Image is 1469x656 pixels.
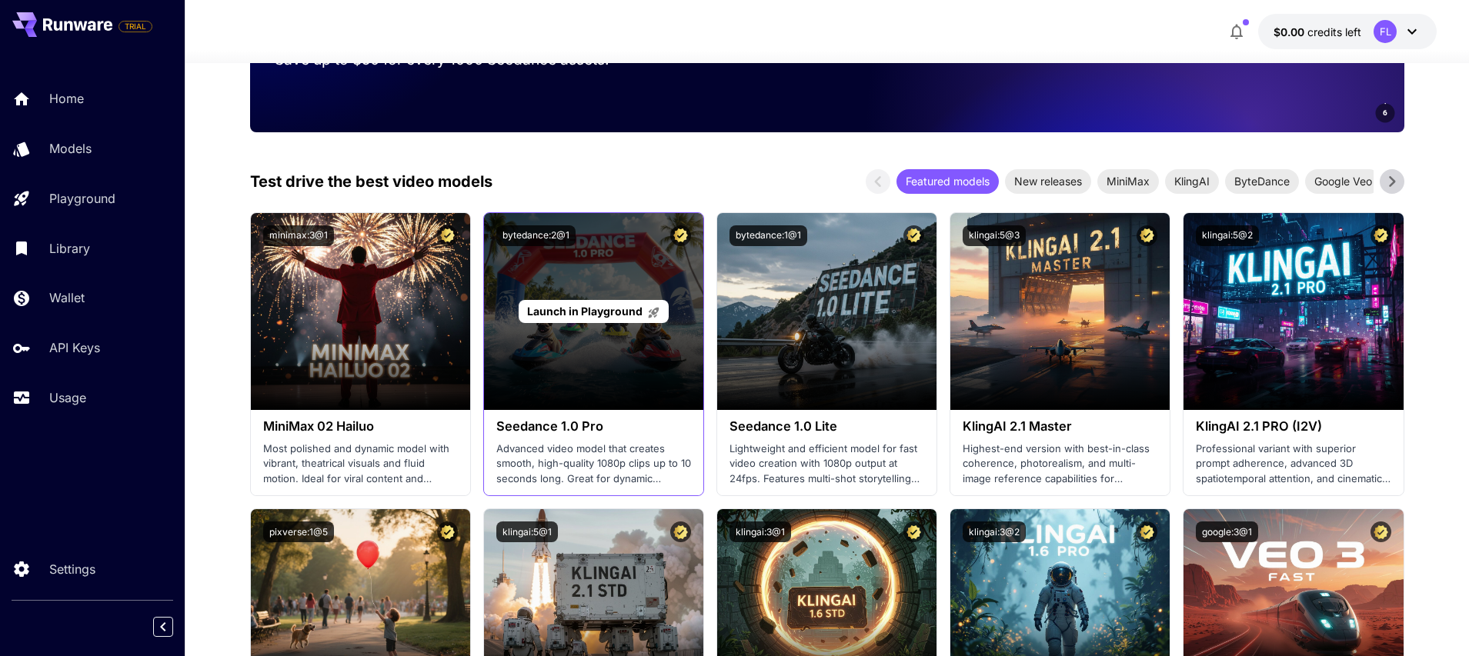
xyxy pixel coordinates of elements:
[717,213,936,410] img: alt
[49,560,95,578] p: Settings
[119,21,152,32] span: TRIAL
[670,521,691,542] button: Certified Model – Vetted for best performance and includes a commercial license.
[49,288,85,307] p: Wallet
[963,419,1157,434] h3: KlingAI 2.1 Master
[896,173,999,189] span: Featured models
[1383,107,1387,118] span: 6
[1274,25,1307,38] span: $0.00
[527,305,643,318] span: Launch in Playground
[153,617,173,637] button: Collapse sidebar
[49,338,100,357] p: API Keys
[496,521,558,542] button: klingai:5@1
[1225,169,1299,194] div: ByteDance
[1196,419,1391,434] h3: KlingAI 2.1 PRO (I2V)
[963,441,1157,487] p: Highest-end version with best-in-class coherence, photorealism, and multi-image reference capabil...
[963,225,1026,246] button: klingai:5@3
[1225,173,1299,189] span: ByteDance
[1165,173,1219,189] span: KlingAI
[119,17,152,35] span: Add your payment card to enable full platform functionality.
[1097,173,1159,189] span: MiniMax
[1305,173,1381,189] span: Google Veo
[250,170,492,193] p: Test drive the best video models
[1005,169,1091,194] div: New releases
[896,169,999,194] div: Featured models
[165,613,185,641] div: Collapse sidebar
[729,225,807,246] button: bytedance:1@1
[729,521,791,542] button: klingai:3@1
[263,419,458,434] h3: MiniMax 02 Hailuo
[1196,225,1259,246] button: klingai:5@2
[729,441,924,487] p: Lightweight and efficient model for fast video creation with 1080p output at 24fps. Features mult...
[263,441,458,487] p: Most polished and dynamic model with vibrant, theatrical visuals and fluid motion. Ideal for vira...
[49,89,84,108] p: Home
[263,521,334,542] button: pixverse:1@5
[519,300,669,324] a: Launch in Playground
[49,239,90,258] p: Library
[963,521,1026,542] button: klingai:3@2
[1305,169,1381,194] div: Google Veo
[496,441,691,487] p: Advanced video model that creates smooth, high-quality 1080p clips up to 10 seconds long. Great f...
[903,225,924,246] button: Certified Model – Vetted for best performance and includes a commercial license.
[1274,24,1361,40] div: $0.00
[1307,25,1361,38] span: credits left
[1196,441,1391,487] p: Professional variant with superior prompt adherence, advanced 3D spatiotemporal attention, and ci...
[950,213,1170,410] img: alt
[1371,521,1391,542] button: Certified Model – Vetted for best performance and includes a commercial license.
[1196,521,1258,542] button: google:3@1
[49,139,92,158] p: Models
[1374,20,1397,43] div: FL
[496,225,576,246] button: bytedance:2@1
[903,521,924,542] button: Certified Model – Vetted for best performance and includes a commercial license.
[1137,521,1157,542] button: Certified Model – Vetted for best performance and includes a commercial license.
[1005,173,1091,189] span: New releases
[263,225,334,246] button: minimax:3@1
[496,419,691,434] h3: Seedance 1.0 Pro
[437,521,458,542] button: Certified Model – Vetted for best performance and includes a commercial license.
[251,213,470,410] img: alt
[1165,169,1219,194] div: KlingAI
[1137,225,1157,246] button: Certified Model – Vetted for best performance and includes a commercial license.
[729,419,924,434] h3: Seedance 1.0 Lite
[49,189,115,208] p: Playground
[1184,213,1403,410] img: alt
[670,225,691,246] button: Certified Model – Vetted for best performance and includes a commercial license.
[1371,225,1391,246] button: Certified Model – Vetted for best performance and includes a commercial license.
[49,388,86,407] p: Usage
[437,225,458,246] button: Certified Model – Vetted for best performance and includes a commercial license.
[1097,169,1159,194] div: MiniMax
[1258,14,1437,49] button: $0.00FL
